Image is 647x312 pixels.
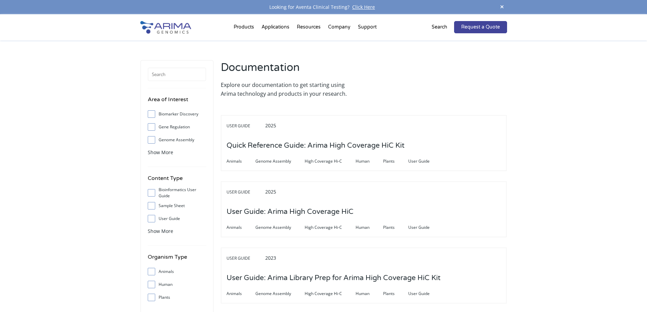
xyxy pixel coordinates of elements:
a: Quick Reference Guide: Arima High Coverage HiC Kit [227,142,405,149]
label: Bioinformatics User Guide [148,188,206,198]
p: Search [432,23,447,32]
span: 2025 [265,122,276,129]
label: Biomarker Discovery [148,109,206,119]
img: Arima-Genomics-logo [140,21,191,34]
span: Genome Assembly [255,223,305,232]
span: Human [356,290,383,298]
span: Genome Assembly [255,157,305,165]
a: User Guide: Arima Library Prep for Arima High Coverage HiC Kit [227,274,441,282]
span: User Guide [408,157,443,165]
h4: Organism Type [148,253,206,267]
label: Animals [148,267,206,277]
span: High Coverage Hi-C [305,157,356,165]
label: Plants [148,292,206,302]
span: Animals [227,290,255,298]
p: Explore our documentation to get starting using Arima technology and products in your research. [221,80,360,98]
h2: Documentation [221,60,360,80]
label: Human [148,279,206,290]
a: User Guide: Arima High Coverage HiC [227,208,354,216]
span: High Coverage Hi-C [305,290,356,298]
span: User Guide [227,188,264,196]
h4: Area of Interest [148,95,206,109]
input: Search [148,68,206,81]
h3: User Guide: Arima High Coverage HiC [227,201,354,222]
h3: Quick Reference Guide: Arima High Coverage HiC Kit [227,135,405,156]
span: User Guide [408,290,443,298]
a: Request a Quote [454,21,507,33]
span: Genome Assembly [255,290,305,298]
span: User Guide [408,223,443,232]
span: 2023 [265,255,276,261]
span: Show More [148,149,173,155]
span: High Coverage Hi-C [305,223,356,232]
span: User Guide [227,122,264,130]
span: Plants [383,157,408,165]
span: Animals [227,157,255,165]
h4: Content Type [148,174,206,188]
label: User Guide [148,214,206,224]
span: Human [356,223,383,232]
span: Human [356,157,383,165]
h3: User Guide: Arima Library Prep for Arima High Coverage HiC Kit [227,268,441,289]
span: User Guide [227,254,264,262]
span: Plants [383,290,408,298]
span: Plants [383,223,408,232]
label: Gene Regulation [148,122,206,132]
span: Show More [148,228,173,234]
label: Sample Sheet [148,201,206,211]
span: Animals [227,223,255,232]
span: 2025 [265,188,276,195]
label: Genome Assembly [148,135,206,145]
a: Click Here [349,4,378,10]
div: Looking for Aventa Clinical Testing? [140,3,507,12]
